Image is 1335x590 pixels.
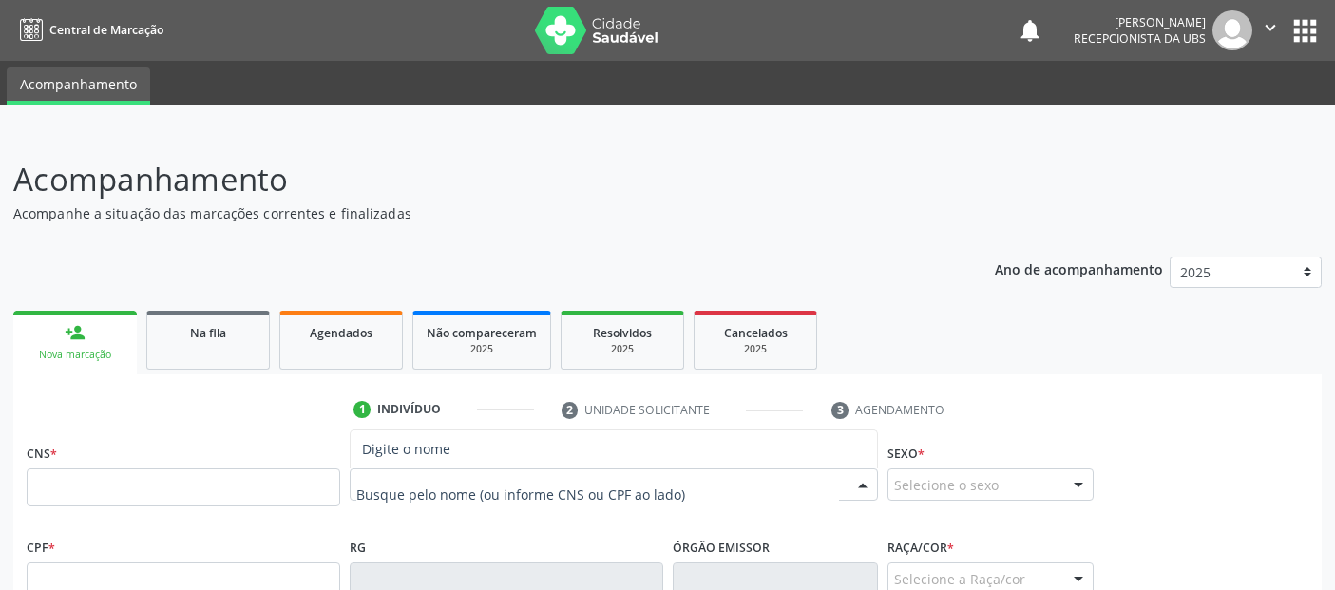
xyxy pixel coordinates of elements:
p: Acompanhamento [13,156,929,203]
div: Indivíduo [377,401,441,418]
a: Acompanhamento [7,67,150,105]
p: Acompanhe a situação das marcações correntes e finalizadas [13,203,929,223]
div: 2025 [575,342,670,356]
button: apps [1288,14,1322,48]
p: Ano de acompanhamento [995,257,1163,280]
span: Agendados [310,325,372,341]
span: Digite o nome [362,440,450,458]
span: Recepcionista da UBS [1074,30,1206,47]
label: CPF [27,533,55,562]
div: 2025 [427,342,537,356]
div: 1 [353,401,371,418]
label: CNS [27,439,57,468]
div: 2025 [708,342,803,356]
div: Nova marcação [27,348,124,362]
div: [PERSON_NAME] [1074,14,1206,30]
span: Na fila [190,325,226,341]
input: Busque pelo nome (ou informe CNS ou CPF ao lado) [356,475,839,513]
span: Resolvidos [593,325,652,341]
label: RG [350,533,366,562]
span: Não compareceram [427,325,537,341]
span: Selecione o sexo [894,475,999,495]
span: Central de Marcação [49,22,163,38]
button:  [1252,10,1288,50]
img: img [1212,10,1252,50]
i:  [1260,17,1281,38]
span: Selecione a Raça/cor [894,569,1025,589]
span: Cancelados [724,325,788,341]
label: Sexo [887,439,925,468]
label: Órgão emissor [673,533,770,562]
a: Central de Marcação [13,14,163,46]
label: Raça/cor [887,533,954,562]
div: person_add [65,322,86,343]
button: notifications [1017,17,1043,44]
